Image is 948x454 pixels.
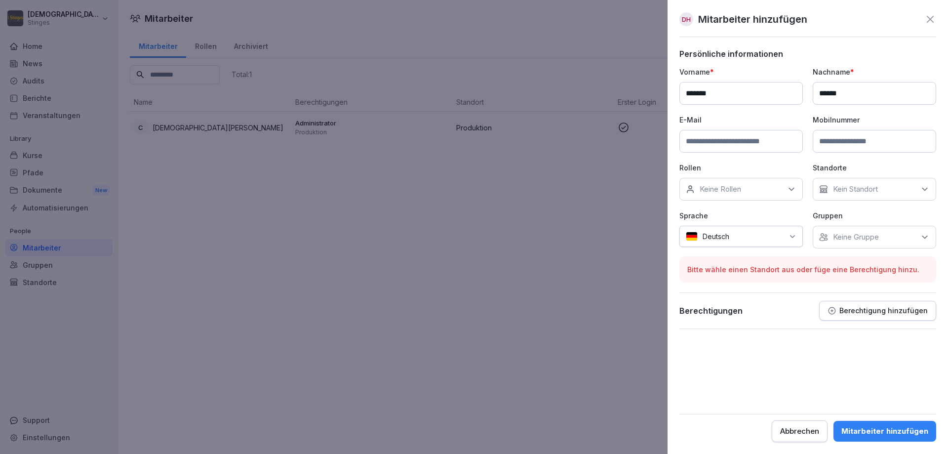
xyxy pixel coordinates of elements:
p: Sprache [679,210,803,221]
p: Kein Standort [833,184,878,194]
button: Berechtigung hinzufügen [819,301,936,321]
p: Mitarbeiter hinzufügen [698,12,807,27]
p: Keine Rollen [700,184,741,194]
p: Rollen [679,163,803,173]
p: Berechtigungen [679,306,743,316]
p: Bitte wähle einen Standort aus oder füge eine Berechtigung hinzu. [687,264,928,275]
button: Mitarbeiter hinzufügen [833,421,936,442]
button: Abbrechen [772,420,828,442]
p: Standorte [813,163,936,173]
div: Mitarbeiter hinzufügen [841,426,928,437]
p: Keine Gruppe [833,232,879,242]
p: Gruppen [813,210,936,221]
img: de.svg [686,232,698,241]
div: Deutsch [679,226,803,247]
p: Mobilnummer [813,115,936,125]
p: Berechtigung hinzufügen [839,307,928,315]
p: Persönliche informationen [679,49,936,59]
div: DH [679,12,693,26]
p: Nachname [813,67,936,77]
div: Abbrechen [780,426,819,437]
p: Vorname [679,67,803,77]
p: E-Mail [679,115,803,125]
